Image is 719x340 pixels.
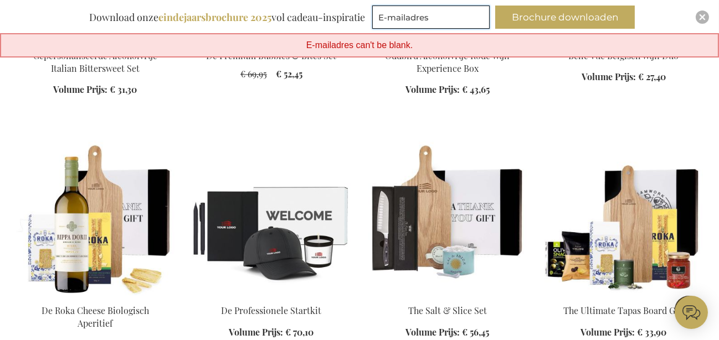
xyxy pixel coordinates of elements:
img: Close [699,14,706,20]
span: € 43,65 [462,83,490,95]
span: € 31,30 [110,83,137,95]
a: De Roka Cheese Biologisch Aperitief [42,305,149,329]
a: The Salt & Slice Set Exclusive Business Gift [368,291,527,301]
img: The Salt & Slice Set Exclusive Business Gift [368,140,527,295]
img: De Roka Cheese Biologisch Aperitief [16,140,174,295]
a: Volume Prijs: € 31,30 [54,83,137,96]
a: Volume Prijs: € 56,45 [406,326,490,339]
a: Volume Prijs: € 70,10 [229,326,314,339]
span: € 52,45 [276,68,302,80]
button: Brochure downloaden [495,6,635,29]
span: € 70,10 [286,326,314,338]
span: Volume Prijs: [406,326,460,338]
a: Oddbird Alcoholvrije Rode Wijn Experience Box [386,50,510,74]
div: Close [696,11,709,24]
a: The Professional Starter Kit [192,291,351,301]
a: Gepersonaliseerde Alcoholvrije Italian Bittersweet Set [33,50,157,74]
span: € 27,40 [638,71,666,82]
a: The Ultimate Tapas Board Gift [563,305,684,316]
span: Volume Prijs: [582,71,636,82]
a: The Ultimate Tapas Board Gift [545,291,703,301]
form: marketing offers and promotions [372,6,493,32]
a: Volume Prijs: € 27,40 [582,71,666,83]
span: Volume Prijs: [405,83,460,95]
a: Volume Prijs: € 43,65 [405,83,490,96]
span: Volume Prijs: [581,326,635,338]
div: Download onze vol cadeau-inspiratie [84,6,370,29]
a: De Roka Cheese Biologisch Aperitief [16,291,174,301]
a: Volume Prijs: € 33,90 [581,326,667,339]
input: E-mailadres [372,6,490,29]
a: De Premium Bubbles & Bites Set [207,50,337,61]
span: € 69,95 [240,68,267,80]
a: Belle Vue Belgisch Wijn Duo [569,50,679,61]
span: Volume Prijs: [54,83,108,95]
span: Volume Prijs: [229,326,284,338]
span: € 56,45 [463,326,490,338]
b: eindejaarsbrochure 2025 [158,11,271,24]
img: The Ultimate Tapas Board Gift [545,140,703,295]
img: The Professional Starter Kit [192,140,351,295]
iframe: belco-activator-frame [675,296,708,329]
span: € 33,90 [638,326,667,338]
a: De Professionele Startkit [222,305,322,316]
a: The Salt & Slice Set [408,305,487,316]
span: E-mailadres can't be blank. [306,40,413,50]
